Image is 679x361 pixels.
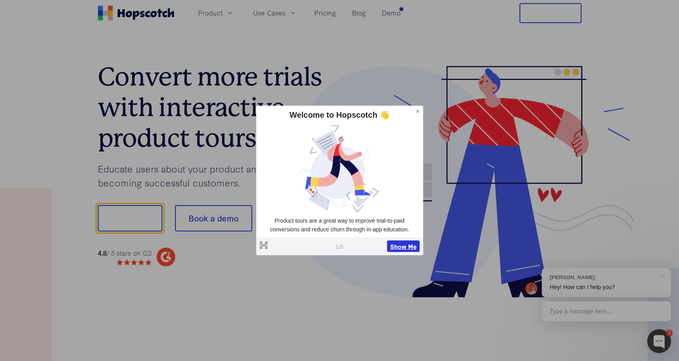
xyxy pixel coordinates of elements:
button: Use Cases [248,6,302,19]
span: 1 / 5 [336,243,343,250]
img: Mark Spera [525,283,537,295]
a: Home [98,6,174,21]
button: Show me! [98,205,162,231]
p: Educate users about your product and guide them to becoming successful customers. [98,162,340,189]
a: Demo [379,6,404,19]
span: Product [198,8,223,18]
p: Hey! How can I help you? [550,283,663,291]
button: Book a demo [175,205,252,231]
a: Pricing [311,6,339,19]
div: 1 [666,330,673,336]
img: dtvkmnrd7ysugpuhd2bz.jpg [260,124,420,213]
div: Welcome to Hopscotch 👋 [260,109,420,120]
h1: Convert more trials with interactive product tours [98,62,340,153]
p: Product tours are a great way to improve trial-to-paid conversions and reduce churn through in-ap... [260,217,420,234]
button: Product [193,6,239,19]
a: Blog [349,6,369,19]
div: Type a message here... [542,301,671,321]
button: Free Trial [519,3,582,23]
strong: 4.8 [98,248,107,257]
button: Show Me [387,240,420,252]
div: [PERSON_NAME] [550,274,655,281]
div: / 5 stars on G2 [98,248,152,258]
span: Use Cases [253,8,286,18]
